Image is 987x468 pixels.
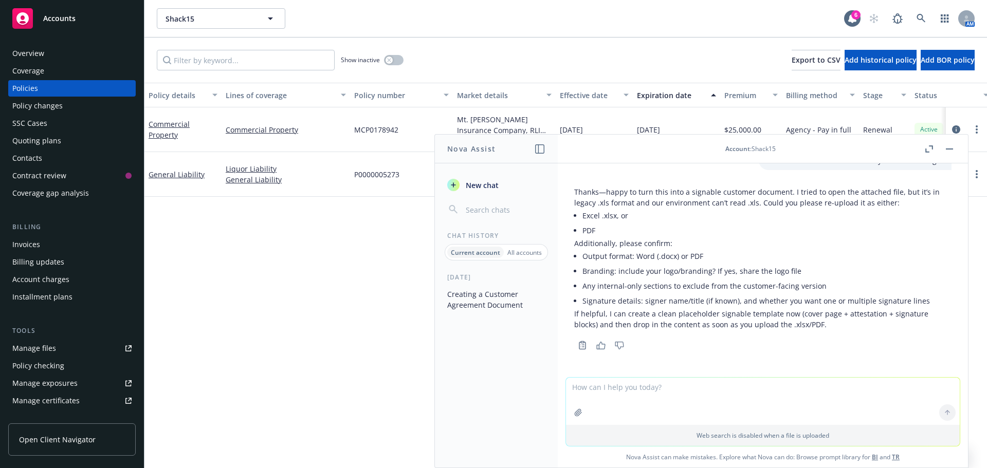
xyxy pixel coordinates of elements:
[447,143,496,154] h1: Nova Assist
[556,83,633,107] button: Effective date
[574,186,952,208] p: Thanks—happy to turn this into a signable customer document. I tried to open the attached file, b...
[792,55,840,65] span: Export to CSV
[19,434,96,445] span: Open Client Navigator
[149,119,190,140] a: Commercial Property
[341,55,380,64] span: Show inactive
[892,453,900,461] a: TR
[8,185,136,201] a: Coverage gap analysis
[8,254,136,270] a: Billing updates
[782,83,859,107] button: Billing method
[935,8,955,29] a: Switch app
[8,289,136,305] a: Installment plans
[166,13,254,24] span: Shack15
[950,123,962,136] a: circleInformation
[12,392,80,409] div: Manage certificates
[863,90,895,101] div: Stage
[8,4,136,33] a: Accounts
[921,55,975,65] span: Add BOR policy
[724,124,761,135] span: $25,000.00
[582,208,952,223] li: Excel .xlsx, or
[354,90,437,101] div: Policy number
[560,90,617,101] div: Effective date
[157,50,335,70] input: Filter by keyword...
[8,133,136,149] a: Quoting plans
[725,144,750,153] span: Account
[12,98,63,114] div: Policy changes
[354,169,399,180] span: P0000005273
[8,150,136,166] a: Contacts
[8,222,136,232] div: Billing
[8,340,136,357] a: Manage files
[149,170,205,179] a: General Liability
[443,286,550,313] button: Creating a Customer Agreement Document
[457,90,540,101] div: Market details
[12,115,47,132] div: SSC Cases
[582,223,952,238] li: PDF
[443,176,550,194] button: New chat
[863,124,892,135] span: Renewal
[464,180,499,191] span: New chat
[582,278,952,293] li: Any internal-only sections to exclude from the customer-facing version
[12,185,89,201] div: Coverage gap analysis
[226,163,346,174] a: Liquor Liability
[226,90,335,101] div: Lines of coverage
[792,50,840,70] button: Export to CSV
[845,50,917,70] button: Add historical policy
[921,50,975,70] button: Add BOR policy
[43,14,76,23] span: Accounts
[464,202,545,217] input: Search chats
[572,431,954,440] p: Web search is disabled when a file is uploaded
[611,338,628,352] button: Thumbs down
[8,80,136,97] a: Policies
[8,375,136,391] a: Manage exposures
[578,341,587,350] svg: Copy to clipboard
[845,55,917,65] span: Add historical policy
[8,392,136,409] a: Manage certificates
[864,8,884,29] a: Start snowing
[8,271,136,288] a: Account charges
[887,8,908,29] a: Report a Bug
[12,358,64,374] div: Policy checking
[226,124,346,135] a: Commercial Property
[12,236,40,253] div: Invoices
[8,410,136,426] a: Manage claims
[911,8,931,29] a: Search
[12,375,78,391] div: Manage exposures
[12,410,64,426] div: Manage claims
[915,90,977,101] div: Status
[582,264,952,278] li: Branding: include your logo/branding? If yes, share the logo file
[12,80,38,97] div: Policies
[144,83,222,107] button: Policy details
[12,45,44,62] div: Overview
[507,248,542,257] p: All accounts
[637,90,705,101] div: Expiration date
[354,124,398,135] span: MCP0178942
[8,326,136,336] div: Tools
[8,167,136,184] a: Contract review
[637,124,660,135] span: [DATE]
[453,83,556,107] button: Market details
[457,114,552,136] div: Mt. [PERSON_NAME] Insurance Company, RLI Corp, Novatae Risk Group
[8,358,136,374] a: Policy checking
[560,124,583,135] span: [DATE]
[435,273,558,282] div: [DATE]
[12,150,42,166] div: Contacts
[562,446,964,467] span: Nova Assist can make mistakes. Explore what Nova can do: Browse prompt library for and
[12,133,61,149] div: Quoting plans
[8,45,136,62] a: Overview
[12,289,72,305] div: Installment plans
[582,293,952,308] li: Signature details: signer name/title (if known), and whether you want one or multiple signature l...
[8,98,136,114] a: Policy changes
[720,83,782,107] button: Premium
[574,308,952,330] p: If helpful, I can create a clean placeholder signable template now (cover page + attestation + si...
[12,254,64,270] div: Billing updates
[12,167,66,184] div: Contract review
[8,236,136,253] a: Invoices
[157,8,285,29] button: Shack15
[451,248,500,257] p: Current account
[724,90,766,101] div: Premium
[971,123,983,136] a: more
[222,83,350,107] button: Lines of coverage
[582,249,952,264] li: Output format: Word (.docx) or PDF
[574,238,952,249] p: Additionally, please confirm:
